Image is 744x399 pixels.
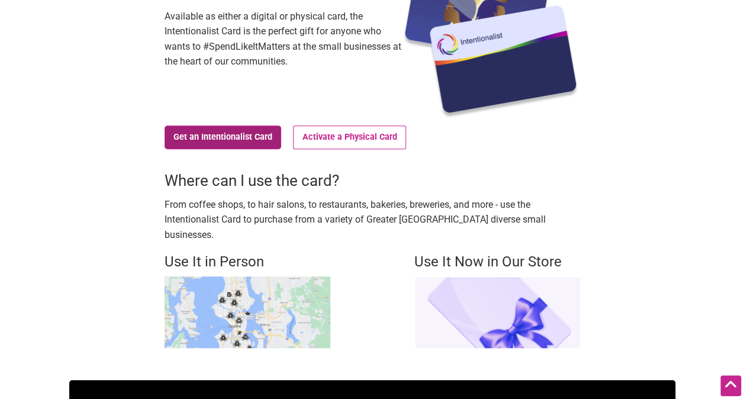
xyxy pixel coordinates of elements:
h4: Use It Now in Our Store [414,252,580,272]
a: Get an Intentionalist Card [165,126,282,149]
div: Scroll Back to Top [720,375,741,396]
p: From coffee shops, to hair salons, to restaurants, bakeries, breweries, and more - use the Intent... [165,197,580,243]
img: Intentionalist Store [414,276,580,348]
h3: Where can I use the card? [165,170,580,191]
h4: Use It in Person [165,252,330,272]
p: Available as either a digital or physical card, the Intentionalist Card is the perfect gift for a... [165,9,401,69]
a: Activate a Physical Card [293,126,406,149]
img: Buy Black map [165,276,330,348]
